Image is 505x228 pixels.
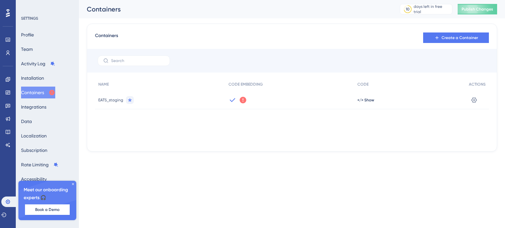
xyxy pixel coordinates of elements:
[21,173,47,185] button: Accessibility
[21,87,55,98] button: Containers
[462,7,493,12] span: Publish Changes
[21,16,74,21] div: SETTINGS
[21,101,46,113] button: Integrations
[406,7,410,12] div: 10
[357,97,374,103] button: </> Show
[21,72,44,84] button: Installation
[442,35,478,40] span: Create a Container
[21,159,59,171] button: Rate Limiting
[98,82,109,87] span: NAME
[95,32,118,44] span: Containers
[24,186,71,202] span: Meet our onboarding experts 🎧
[469,82,486,87] span: ACTIONS
[458,4,497,14] button: Publish Changes
[35,207,60,212] span: Book a Demo
[21,29,34,41] button: Profile
[423,32,489,43] button: Create a Container
[98,97,123,103] span: EATS_staging
[21,144,47,156] button: Subscription
[21,58,55,70] button: Activity Log
[21,43,33,55] button: Team
[87,5,383,14] div: Containers
[357,82,369,87] span: CODE
[25,204,70,215] button: Book a Demo
[21,115,32,127] button: Data
[228,82,263,87] span: CODE EMBEDDING
[111,58,164,63] input: Search
[414,4,450,14] div: days left in free trial
[21,130,47,142] button: Localization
